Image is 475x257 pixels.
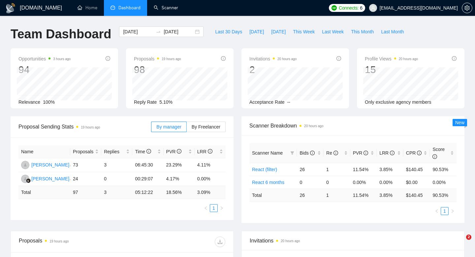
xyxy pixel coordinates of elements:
[379,150,395,156] span: LRR
[381,28,404,35] span: Last Month
[249,55,297,63] span: Invitations
[21,176,69,181] a: HB[PERSON_NAME]
[215,239,225,244] span: download
[377,176,403,189] td: 0.00%
[350,189,377,202] td: 11.54 %
[451,209,455,213] span: right
[466,235,471,240] span: 2
[220,206,224,210] span: right
[106,56,110,61] span: info-circle
[159,99,173,105] span: 5.10%
[277,57,297,61] time: 20 hours ago
[73,148,94,155] span: Proposals
[53,57,71,61] time: 3 hours ago
[287,99,290,105] span: --
[31,175,69,182] div: [PERSON_NAME]
[417,151,422,155] span: info-circle
[132,172,163,186] td: 00:29:07
[322,28,344,35] span: Last Week
[70,172,101,186] td: 24
[324,176,350,189] td: 0
[249,122,457,130] span: Scanner Breakdown
[132,158,163,172] td: 06:45:30
[449,207,457,215] button: right
[336,56,341,61] span: info-circle
[433,207,441,215] button: left
[146,149,151,154] span: info-circle
[371,6,375,10] span: user
[351,28,374,35] span: This Month
[202,204,210,212] li: Previous Page
[104,148,125,155] span: Replies
[5,3,16,14] img: logo
[350,176,377,189] td: 0.00%
[135,149,151,154] span: Time
[455,120,464,125] span: New
[300,150,314,156] span: Bids
[204,206,208,210] span: left
[462,3,472,13] button: setting
[281,239,300,243] time: 20 hours ago
[18,123,151,131] span: Proposal Sending Stats
[195,172,226,186] td: 0.00%
[252,180,284,185] a: React 6 months
[192,124,220,129] span: By Freelancer
[332,5,337,11] img: upwork-logo.png
[21,161,29,169] img: AH
[432,147,445,159] span: Score
[166,149,182,154] span: PVR
[324,163,350,176] td: 1
[365,55,418,63] span: Profile Views
[208,149,212,154] span: info-circle
[297,176,324,189] td: 0
[195,186,226,199] td: 3.09 %
[297,189,324,202] td: 26
[70,186,101,199] td: 97
[101,145,132,158] th: Replies
[215,28,242,35] span: Last 30 Days
[21,162,69,167] a: AH[PERSON_NAME]
[49,239,69,243] time: 19 hours ago
[403,176,430,189] td: $0.00
[290,151,294,155] span: filter
[118,5,141,11] span: Dashboard
[390,151,395,155] span: info-circle
[164,186,195,199] td: 18.56 %
[246,26,268,37] button: [DATE]
[310,151,315,155] span: info-circle
[177,149,181,154] span: info-circle
[19,237,122,247] div: Proposals
[333,151,338,155] span: info-circle
[430,189,457,202] td: 90.53 %
[197,149,212,154] span: LRR
[132,186,163,199] td: 05:12:22
[365,63,418,76] div: 15
[249,63,297,76] div: 2
[154,5,178,11] a: searchScanner
[297,163,324,176] td: 26
[21,175,29,183] img: HB
[249,99,285,105] span: Acceptance Rate
[215,237,225,247] button: download
[441,207,448,215] a: 1
[432,154,437,159] span: info-circle
[43,99,55,105] span: 100%
[399,57,418,61] time: 20 hours ago
[70,145,101,158] th: Proposals
[377,163,403,176] td: 3.85%
[326,150,338,156] span: Re
[70,158,101,172] td: 73
[453,235,468,250] iframe: Intercom live chat
[339,4,359,12] span: Connects:
[164,28,194,35] input: End date
[18,186,70,199] td: Total
[210,204,217,212] a: 1
[218,204,226,212] li: Next Page
[271,28,286,35] span: [DATE]
[202,204,210,212] button: left
[134,63,181,76] div: 98
[252,167,277,172] a: React (filter)
[350,163,377,176] td: 11.54%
